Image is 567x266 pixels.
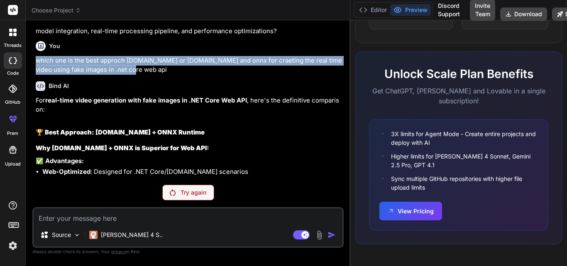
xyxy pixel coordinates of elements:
span: Higher limits for [PERSON_NAME] 4 Sonnet, Gemini 2.5 Pro, GPT 4.1 [391,152,538,169]
label: prem [7,130,18,137]
span: privacy [111,249,126,254]
li: : Supports any ONNX model (PyTorch, TensorFlow exports) [42,177,342,186]
strong: ✅ Advantages: [36,157,84,165]
img: settings [6,239,20,253]
p: For , here's the definitive comparison: [36,96,342,115]
label: threads [4,42,22,49]
label: code [7,70,19,77]
label: Upload [5,161,21,168]
li: : Designed for .NET Core/[DOMAIN_NAME] scenarios [42,167,342,177]
span: Choose Project [32,6,81,15]
p: which one is the best approch [DOMAIN_NAME] or [DOMAIN_NAME] and onnx for craeting the real time ... [36,56,342,75]
strong: Why [DOMAIN_NAME] + ONNX is Superior for Web API: [36,144,209,152]
img: attachment [315,230,324,240]
p: Source [52,231,71,239]
p: [PERSON_NAME] 4 S.. [101,231,163,239]
button: Preview [390,4,431,16]
strong: real-time video generation with fake images in .NET Core Web API [45,96,247,104]
img: Pick Models [73,232,81,239]
h6: You [49,42,60,50]
strong: Model Flexibility [42,177,92,185]
p: Get ChatGPT, [PERSON_NAME] and Lovable in a single subscription! [369,86,548,106]
button: Download [500,7,547,21]
h2: Unlock Scale Plan Benefits [369,65,548,83]
h6: Bind AI [49,82,69,90]
img: icon [327,231,336,239]
strong: Web-Optimized [42,168,90,176]
p: Try again [181,188,206,197]
img: Claude 4 Sonnet [89,231,98,239]
span: 3X limits for Agent Mode - Create entire projects and deploy with AI [391,129,538,147]
strong: 🏆 Best Approach: [DOMAIN_NAME] + ONNX Runtime [36,128,205,136]
span: Sync multiple GitHub repositories with higher file upload limits [391,174,538,192]
button: View Pricing [379,202,442,220]
label: GitHub [5,99,20,106]
p: Shall I go ahead and create the complete implementation with all the necessary components, includ... [36,17,342,36]
button: Editor [356,4,390,16]
p: Always double-check its answers. Your in Bind [32,248,344,256]
img: Retry [170,189,176,196]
